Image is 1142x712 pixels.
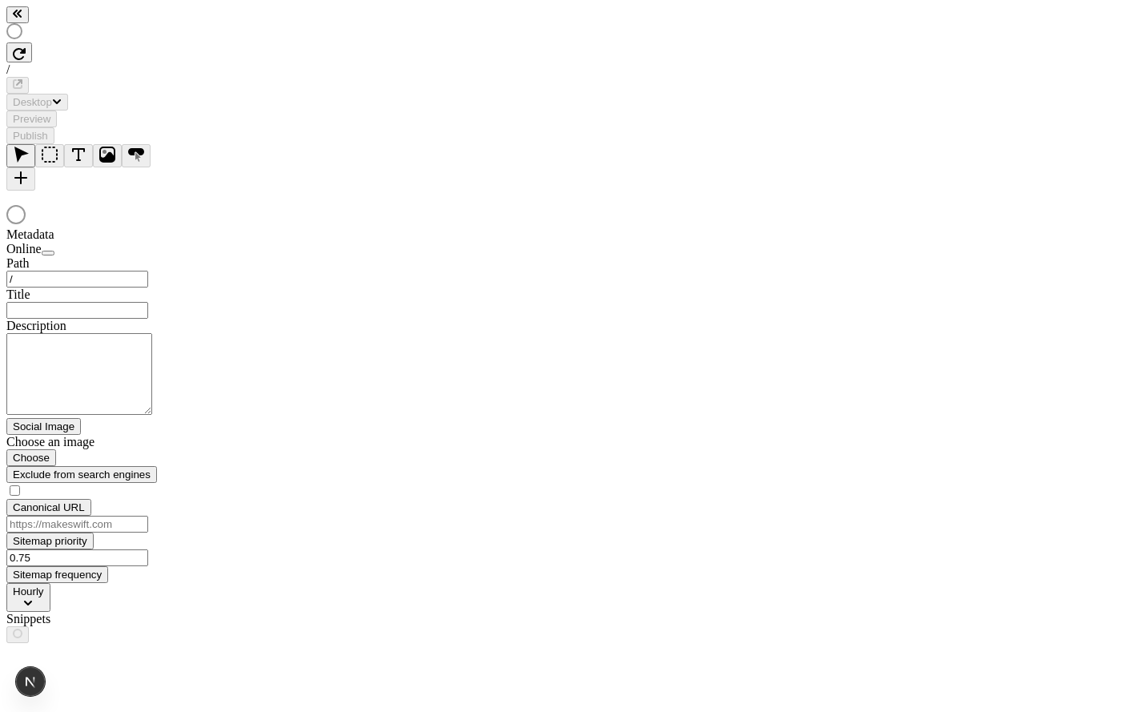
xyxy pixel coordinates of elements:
[6,449,56,466] button: Choose
[6,533,94,549] button: Sitemap priority
[6,466,157,483] button: Exclude from search engines
[6,227,199,242] div: Metadata
[6,94,68,111] button: Desktop
[6,242,42,255] span: Online
[13,585,44,597] span: Hourly
[122,144,151,167] button: Button
[6,256,29,270] span: Path
[13,96,52,108] span: Desktop
[6,435,199,449] div: Choose an image
[13,130,48,142] span: Publish
[6,499,91,516] button: Canonical URL
[6,612,199,626] div: Snippets
[6,127,54,144] button: Publish
[6,418,81,435] button: Social Image
[93,144,122,167] button: Image
[6,566,108,583] button: Sitemap frequency
[13,452,50,464] span: Choose
[6,319,66,332] span: Description
[6,583,50,612] button: Hourly
[6,288,30,301] span: Title
[13,569,102,581] span: Sitemap frequency
[13,420,74,432] span: Social Image
[35,144,64,167] button: Box
[13,113,50,125] span: Preview
[6,62,1136,77] div: /
[6,111,57,127] button: Preview
[13,469,151,481] span: Exclude from search engines
[13,501,85,513] span: Canonical URL
[13,535,87,547] span: Sitemap priority
[6,516,148,533] input: https://makeswift.com
[64,144,93,167] button: Text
